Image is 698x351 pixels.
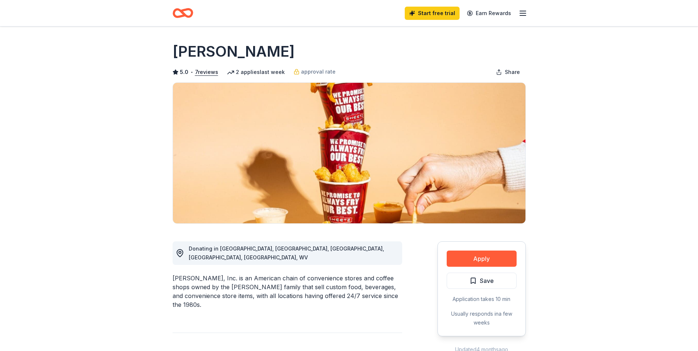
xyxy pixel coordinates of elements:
[490,65,526,79] button: Share
[301,67,336,76] span: approval rate
[447,295,517,304] div: Application takes 10 min
[480,276,494,286] span: Save
[447,251,517,267] button: Apply
[173,83,525,223] img: Image for Sheetz
[173,4,193,22] a: Home
[447,273,517,289] button: Save
[195,68,218,77] button: 7reviews
[173,274,402,309] div: [PERSON_NAME], Inc. is an American chain of convenience stores and coffee shops owned by the [PER...
[180,68,188,77] span: 5.0
[190,69,193,75] span: •
[505,68,520,77] span: Share
[463,7,515,20] a: Earn Rewards
[227,68,285,77] div: 2 applies last week
[405,7,460,20] a: Start free trial
[294,67,336,76] a: approval rate
[447,309,517,327] div: Usually responds in a few weeks
[189,245,384,260] span: Donating in [GEOGRAPHIC_DATA], [GEOGRAPHIC_DATA], [GEOGRAPHIC_DATA], [GEOGRAPHIC_DATA], [GEOGRAPH...
[173,41,295,62] h1: [PERSON_NAME]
